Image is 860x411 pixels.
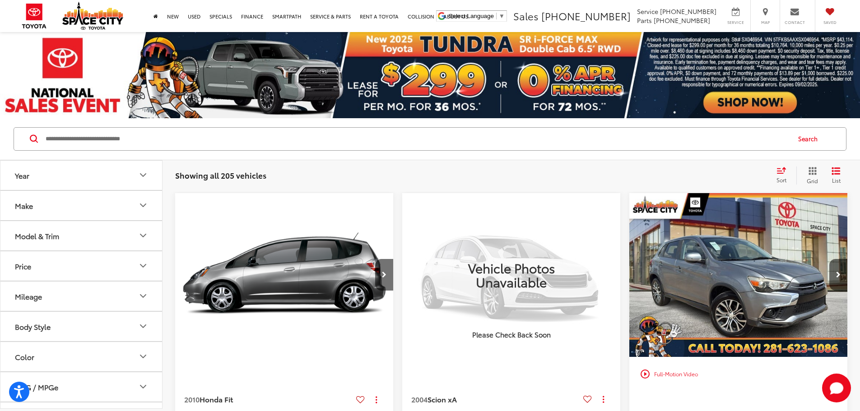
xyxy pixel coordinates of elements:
span: Parts [637,16,652,25]
a: 2004Scion xA [411,394,580,404]
button: MileageMileage [0,282,163,311]
span: Contact [785,19,805,25]
div: MPG / MPGe [138,381,149,392]
input: Search by Make, Model, or Keyword [45,128,790,150]
span: Saved [820,19,840,25]
span: Sort [776,176,786,184]
div: Mileage [15,292,42,300]
div: MPG / MPGe [15,383,58,391]
div: Body Style [15,322,51,331]
div: Body Style [138,321,149,332]
a: 2018 Mitsubishi Outlander Sport 2.0 ES 4x22018 Mitsubishi Outlander Sport 2.0 ES 4x22018 Mitsubis... [629,193,848,357]
span: dropdown dots [603,396,604,403]
div: Color [138,351,149,362]
span: ▼ [499,13,505,19]
div: Model & Trim [138,230,149,241]
button: PricePrice [0,251,163,281]
div: 2010 Honda Fit Base 0 [175,193,394,357]
img: Space City Toyota [62,2,123,30]
div: Year [138,170,149,180]
button: Model & TrimModel & Trim [0,221,163,250]
button: Actions [595,391,611,407]
button: Toggle Chat Window [822,374,851,402]
div: Color [15,352,34,361]
button: Actions [368,392,384,407]
button: MPG / MPGeMPG / MPGe [0,372,163,402]
div: Price [15,262,31,270]
span: Map [755,19,775,25]
img: Vehicle Photos Unavailable Please Check Back Soon [402,193,620,356]
span: Honda Fit [200,394,233,404]
div: Year [15,171,29,180]
span: 2010 [184,394,200,404]
button: ColorColor [0,342,163,371]
svg: Start Chat [822,374,851,402]
span: [PHONE_NUMBER] [660,7,716,16]
span: [PHONE_NUMBER] [541,9,631,23]
div: Model & Trim [15,231,59,240]
button: MakeMake [0,191,163,220]
span: [PHONE_NUMBER] [654,16,710,25]
button: Body StyleBody Style [0,312,163,341]
span: List [832,176,841,184]
div: Mileage [138,291,149,301]
button: Search [790,128,831,150]
button: Next image [375,259,393,291]
span: ​ [496,13,497,19]
div: Price [138,260,149,271]
div: 2018 Mitsubishi Outlander Sport 2.0 ES 0 [629,193,848,357]
span: Scion xA [428,394,457,404]
span: Showing all 205 vehicles [175,170,266,180]
span: 2004 [411,394,428,404]
div: Make [15,201,33,210]
button: Select sort value [772,166,796,185]
button: Next image [829,259,847,291]
span: Grid [807,177,818,185]
span: Sales [513,9,539,23]
button: Grid View [796,166,825,185]
span: Service [725,19,746,25]
a: VIEW_DETAILS [402,193,620,356]
button: List View [825,166,847,185]
span: Service [637,7,658,16]
a: Select Language​ [449,13,505,19]
a: 2010 Honda Fit Base FWD2010 Honda Fit Base FWD2010 Honda Fit Base FWD2010 Honda Fit Base FWD [175,193,394,357]
img: 2010 Honda Fit Base FWD [175,193,394,358]
div: Make [138,200,149,211]
img: 2018 Mitsubishi Outlander Sport 2.0 ES 4x2 [629,193,848,358]
button: YearYear [0,161,163,190]
a: 2010Honda Fit [184,394,353,404]
span: dropdown dots [376,396,377,403]
span: Select Language [449,13,494,19]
